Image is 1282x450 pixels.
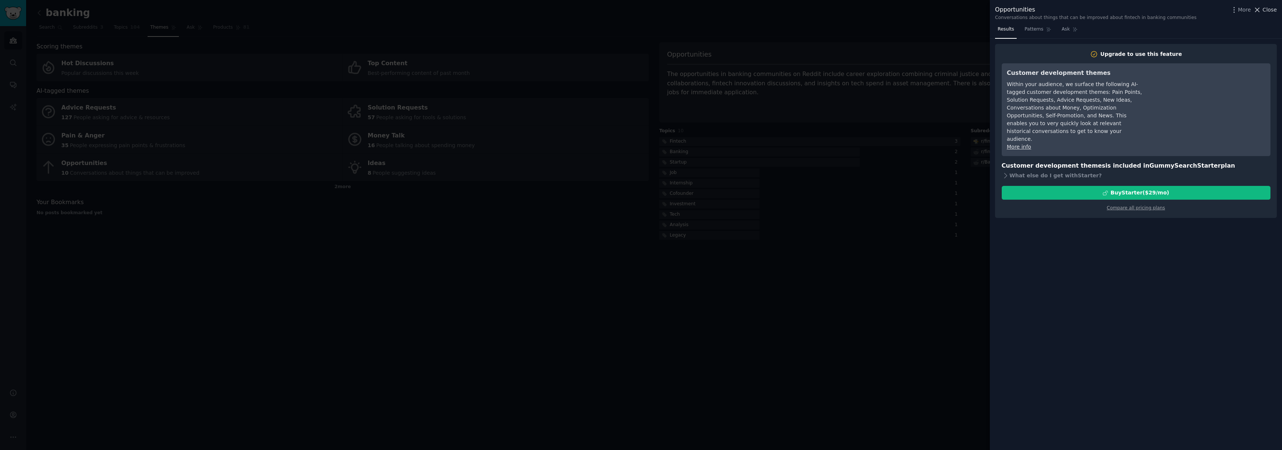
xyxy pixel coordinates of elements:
a: Ask [1059,23,1080,39]
span: Patterns [1024,26,1043,33]
h3: Customer development themes is included in plan [1002,161,1270,171]
div: Conversations about things that can be improved about fintech in banking communities [995,15,1197,21]
a: More info [1007,144,1031,150]
iframe: YouTube video player [1153,69,1265,124]
span: GummySearch Starter [1149,162,1221,169]
span: Close [1263,6,1277,14]
a: Patterns [1022,23,1054,39]
div: Opportunities [995,5,1197,15]
span: More [1238,6,1251,14]
button: BuyStarter($29/mo) [1002,186,1270,200]
button: More [1230,6,1251,14]
span: Ask [1062,26,1070,33]
h3: Customer development themes [1007,69,1143,78]
span: Results [998,26,1014,33]
a: Results [995,23,1017,39]
div: Buy Starter ($ 29 /mo ) [1111,189,1169,197]
button: Close [1253,6,1277,14]
div: What else do I get with Starter ? [1002,170,1270,181]
div: Upgrade to use this feature [1101,50,1182,58]
a: Compare all pricing plans [1107,205,1165,210]
div: Within your audience, we surface the following AI-tagged customer development themes: Pain Points... [1007,80,1143,143]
